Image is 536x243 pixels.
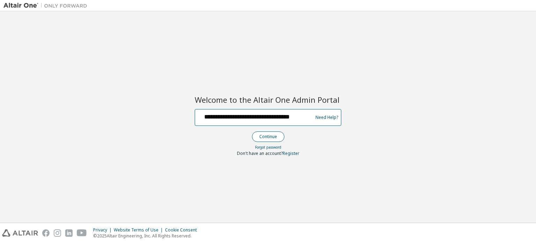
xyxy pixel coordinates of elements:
[252,131,284,142] button: Continue
[77,229,87,237] img: youtube.svg
[2,229,38,237] img: altair_logo.svg
[195,95,341,105] h2: Welcome to the Altair One Admin Portal
[42,229,50,237] img: facebook.svg
[93,233,201,239] p: © 2025 Altair Engineering, Inc. All Rights Reserved.
[3,2,91,9] img: Altair One
[165,227,201,233] div: Cookie Consent
[65,229,73,237] img: linkedin.svg
[93,227,114,233] div: Privacy
[114,227,165,233] div: Website Terms of Use
[255,145,281,150] a: Forgot password
[283,150,299,156] a: Register
[237,150,283,156] span: Don't have an account?
[54,229,61,237] img: instagram.svg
